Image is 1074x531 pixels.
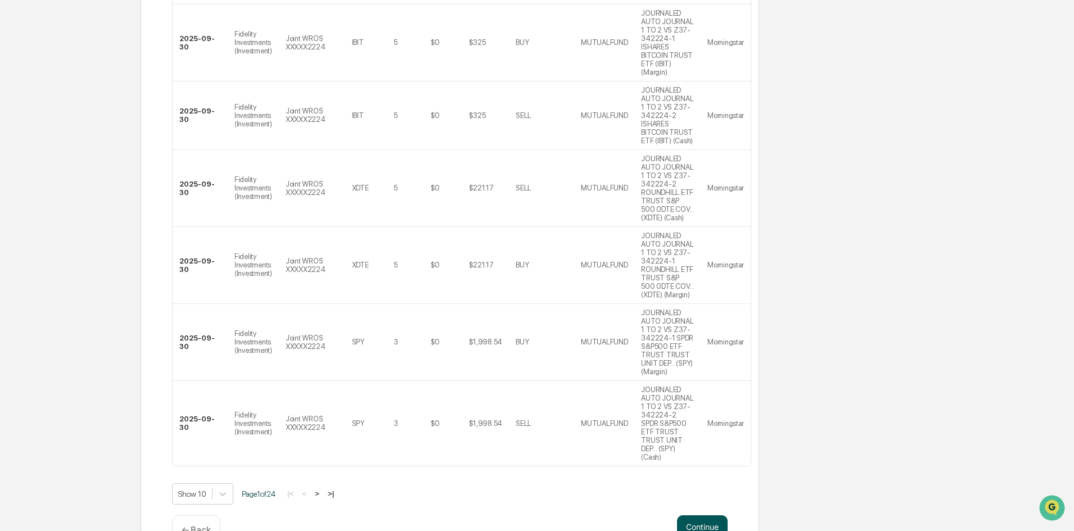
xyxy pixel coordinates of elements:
[279,150,345,227] td: Joint WROS XXXXX2224
[431,419,440,428] div: $0
[7,158,75,179] a: 🔎Data Lookup
[38,97,142,106] div: We're available if you need us!
[431,111,440,120] div: $0
[173,381,228,466] td: 2025-09-30
[394,184,398,192] div: 5
[394,338,398,346] div: 3
[112,190,136,199] span: Pylon
[516,261,529,269] div: BUY
[469,184,494,192] div: $221.17
[191,89,205,103] button: Start new chat
[234,175,272,201] div: Fidelity Investments (Investment)
[352,261,369,269] div: XDTE
[38,86,184,97] div: Start new chat
[581,111,628,120] div: MUTUALFUND
[641,308,694,376] div: JOURNALED AUTO JOURNAL 1 TO 2 VS Z37-342224-1 SPDR S&P500 ETF TRUST TRUST UNIT DEP... (SPY) (Margin)
[516,111,531,120] div: SELL
[279,381,345,466] td: Joint WROS XXXXX2224
[312,489,323,498] button: >
[516,38,529,47] div: BUY
[516,184,531,192] div: SELL
[173,4,228,81] td: 2025-09-30
[279,81,345,150] td: Joint WROS XXXXX2224
[581,419,628,428] div: MUTUALFUND
[581,184,628,192] div: MUTUALFUND
[173,81,228,150] td: 2025-09-30
[234,411,272,436] div: Fidelity Investments (Investment)
[431,338,440,346] div: $0
[469,261,494,269] div: $221.17
[352,38,364,47] div: IBIT
[641,86,694,145] div: JOURNALED AUTO JOURNAL 1 TO 2 VS Z37-342224-2 ISHARES BITCOIN TRUST ETF (IBIT) (Cash)
[394,419,398,428] div: 3
[22,163,71,174] span: Data Lookup
[701,381,751,466] td: Morningstar
[82,143,91,152] div: 🗄️
[11,24,205,42] p: How can we help?
[1038,494,1068,524] iframe: Open customer support
[394,38,398,47] div: 5
[394,111,398,120] div: 5
[641,232,694,299] div: JOURNALED AUTO JOURNAL 1 TO 2 VS Z37-342224-1 ROUNDHILL ETF TRUST S&P 500 0DTE COV... (XDTE) (Mar...
[352,111,364,120] div: IBIT
[77,137,144,157] a: 🗄️Attestations
[22,142,73,153] span: Preclearance
[581,338,628,346] div: MUTUALFUND
[701,81,751,150] td: Morningstar
[173,304,228,381] td: 2025-09-30
[352,419,364,428] div: SPY
[701,150,751,227] td: Morningstar
[469,338,503,346] div: $1,998.54
[279,227,345,304] td: Joint WROS XXXXX2224
[234,103,272,128] div: Fidelity Investments (Investment)
[394,261,398,269] div: 5
[242,489,276,498] span: Page 1 of 24
[641,155,694,222] div: JOURNALED AUTO JOURNAL 1 TO 2 VS Z37-342224-2 ROUNDHILL ETF TRUST S&P 500 0DTE COV... (XDTE) (Cash)
[641,9,694,76] div: JOURNALED AUTO JOURNAL 1 TO 2 VS Z37-342224-1 ISHARES BITCOIN TRUST ETF (IBIT) (Margin)
[701,227,751,304] td: Morningstar
[11,86,31,106] img: 1746055101610-c473b297-6a78-478c-a979-82029cc54cd1
[431,38,440,47] div: $0
[431,184,440,192] div: $0
[173,227,228,304] td: 2025-09-30
[469,111,486,120] div: $325
[641,385,694,461] div: JOURNALED AUTO JOURNAL 1 TO 2 VS Z37-342224-2 SPDR S&P500 ETF TRUST TRUST UNIT DEP... (SPY) (Cash)
[701,4,751,81] td: Morningstar
[352,184,369,192] div: XDTE
[7,137,77,157] a: 🖐️Preclearance
[469,419,503,428] div: $1,998.54
[431,261,440,269] div: $0
[581,261,628,269] div: MUTUALFUND
[701,304,751,381] td: Morningstar
[279,304,345,381] td: Joint WROS XXXXX2224
[516,338,529,346] div: BUY
[79,190,136,199] a: Powered byPylon
[234,252,272,278] div: Fidelity Investments (Investment)
[279,4,345,81] td: Joint WROS XXXXX2224
[284,489,297,498] button: |<
[581,38,628,47] div: MUTUALFUND
[11,164,20,173] div: 🔎
[234,329,272,355] div: Fidelity Investments (Investment)
[173,150,228,227] td: 2025-09-30
[324,489,337,498] button: >|
[352,338,364,346] div: SPY
[469,38,486,47] div: $325
[299,489,310,498] button: <
[516,419,531,428] div: SELL
[11,143,20,152] div: 🖐️
[93,142,139,153] span: Attestations
[234,30,272,55] div: Fidelity Investments (Investment)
